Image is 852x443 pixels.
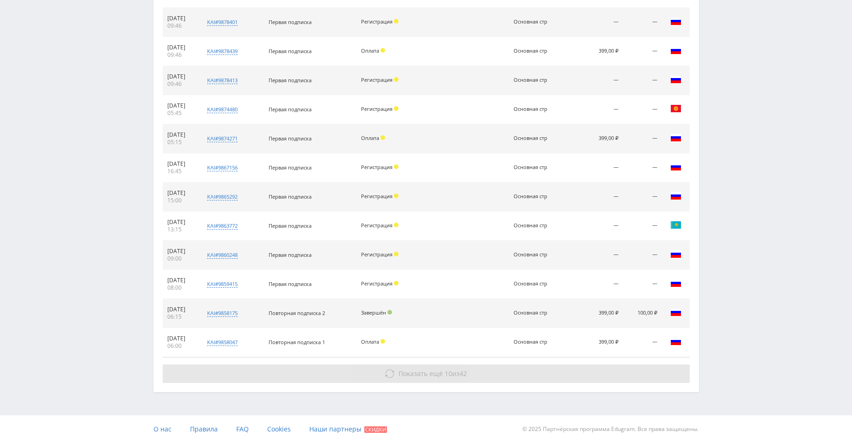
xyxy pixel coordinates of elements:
div: [DATE] [167,131,194,139]
div: Основная стр [514,194,555,200]
span: Регистрация [361,18,392,25]
div: 13:15 [167,226,194,233]
div: 06:15 [167,313,194,321]
div: kai#9874480 [207,106,238,113]
div: [DATE] [167,102,194,109]
div: Основная стр [514,223,555,229]
div: 16:45 [167,168,194,175]
span: из [398,369,467,378]
div: 08:00 [167,284,194,291]
img: rus.png [670,45,681,56]
span: Повторная подписка 1 [269,339,325,346]
td: — [623,212,662,241]
div: [DATE] [167,73,194,80]
div: Основная стр [514,310,555,316]
div: [DATE] [167,335,194,342]
td: — [623,328,662,357]
span: Холд [394,252,398,256]
td: 399,00 ₽ [576,328,623,357]
span: Cookies [267,425,291,433]
div: kai#9878439 [207,48,238,55]
td: — [576,8,623,37]
div: Основная стр [514,135,555,141]
img: rus.png [670,161,681,172]
img: rus.png [670,249,681,260]
span: Регистрация [361,193,392,200]
span: Первая подписка [269,222,312,229]
div: Основная стр [514,339,555,345]
div: kai#9867156 [207,164,238,171]
span: Регистрация [361,280,392,287]
td: — [576,270,623,299]
span: Холд [380,339,385,344]
div: [DATE] [167,15,194,22]
div: Основная стр [514,281,555,287]
td: — [623,270,662,299]
span: Оплата [361,134,379,141]
span: Холд [380,48,385,53]
div: Основная стр [514,48,555,54]
img: kaz.png [670,219,681,231]
img: rus.png [670,278,681,289]
td: — [576,212,623,241]
span: Правила [190,425,218,433]
div: 05:45 [167,109,194,117]
span: 42 [460,369,467,378]
span: Первая подписка [269,106,312,113]
td: 100,00 ₽ [623,299,662,328]
a: FAQ [236,415,249,443]
td: 399,00 ₽ [576,37,623,66]
img: rus.png [670,132,681,143]
div: 05:15 [167,139,194,146]
td: — [576,66,623,95]
div: 15:00 [167,197,194,204]
span: Холд [394,194,398,198]
div: 06:00 [167,342,194,350]
span: Первая подписка [269,18,312,25]
span: Регистрация [361,251,392,258]
a: Правила [190,415,218,443]
img: rus.png [670,190,681,201]
span: Первая подписка [269,135,312,142]
span: Наши партнеры [309,425,362,433]
td: — [576,95,623,124]
div: [DATE] [167,306,194,313]
img: rus.png [670,307,681,318]
td: 399,00 ₽ [576,124,623,153]
a: О нас [153,415,172,443]
span: Холд [394,223,398,227]
div: kai#9860248 [207,251,238,259]
span: Холд [394,77,398,82]
div: [DATE] [167,218,194,226]
span: Завершён [361,309,386,316]
div: kai#9858175 [207,309,238,317]
span: О нас [153,425,172,433]
span: Холд [394,19,398,24]
div: © 2025 Партнёрская программа Edugram. Все права защищены. [430,415,699,443]
div: [DATE] [167,160,194,168]
div: [DATE] [167,189,194,197]
span: Оплата [361,47,379,54]
div: kai#9863772 [207,222,238,230]
td: — [623,37,662,66]
td: — [576,182,623,212]
span: Первая подписка [269,280,312,287]
span: Показать ещё [398,369,443,378]
td: — [623,182,662,212]
td: 399,00 ₽ [576,299,623,328]
div: 09:46 [167,22,194,30]
div: 09:00 [167,255,194,262]
div: Основная стр [514,106,555,112]
td: — [623,95,662,124]
img: rus.png [670,74,681,85]
div: kai#9874271 [207,135,238,142]
div: Основная стр [514,77,555,83]
span: Первая подписка [269,48,312,55]
span: Первая подписка [269,251,312,258]
span: Холд [394,281,398,285]
span: Регистрация [361,164,392,170]
div: [DATE] [167,277,194,284]
span: Оплата [361,338,379,345]
div: [DATE] [167,44,194,51]
div: Основная стр [514,19,555,25]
